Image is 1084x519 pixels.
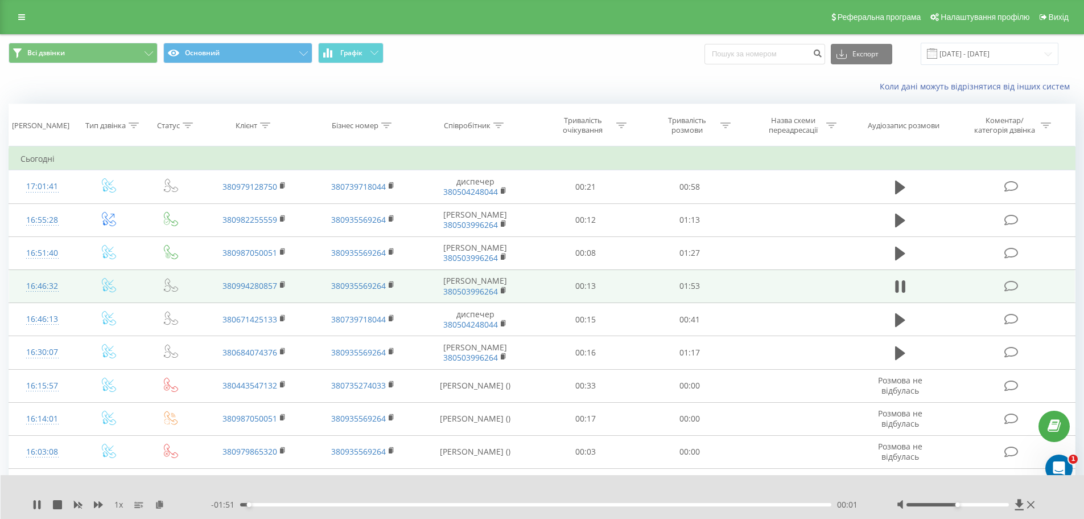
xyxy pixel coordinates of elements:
[417,236,534,269] td: [PERSON_NAME]
[534,203,638,236] td: 00:12
[831,44,892,64] button: Експорт
[318,43,384,63] button: Графік
[331,347,386,358] a: 380935569264
[20,474,64,496] div: 16:02:17
[331,280,386,291] a: 380935569264
[534,303,638,336] td: 00:15
[222,214,277,225] a: 380982255559
[417,303,534,336] td: диспечер
[657,116,718,135] div: Тривалість розмови
[20,341,64,363] div: 16:30:07
[1069,455,1078,464] span: 1
[20,275,64,297] div: 16:46:32
[417,170,534,203] td: диспечер
[417,369,534,402] td: [PERSON_NAME] ()
[211,499,240,510] span: - 01:51
[20,408,64,430] div: 16:14:01
[222,247,277,258] a: 380987050051
[443,219,498,230] a: 380503996264
[444,121,491,130] div: Співробітник
[331,314,386,325] a: 380739718044
[638,469,742,502] td: 00:26
[838,13,921,22] span: Реферальна програма
[20,375,64,397] div: 16:15:57
[163,43,312,63] button: Основний
[837,499,858,510] span: 00:01
[85,121,126,130] div: Тип дзвінка
[417,269,534,303] td: [PERSON_NAME]
[331,446,386,457] a: 380935569264
[638,369,742,402] td: 00:00
[417,469,534,502] td: [PERSON_NAME]
[443,352,498,363] a: 380503996264
[638,402,742,435] td: 00:00
[534,336,638,369] td: 00:16
[9,43,158,63] button: Всі дзвінки
[443,319,498,330] a: 380504248044
[638,170,742,203] td: 00:58
[704,44,825,64] input: Пошук за номером
[534,170,638,203] td: 00:21
[443,286,498,297] a: 380503996264
[534,369,638,402] td: 00:33
[638,435,742,468] td: 00:00
[417,336,534,369] td: [PERSON_NAME]
[941,13,1029,22] span: Налаштування профілю
[222,314,277,325] a: 380671425133
[20,441,64,463] div: 16:03:08
[638,269,742,303] td: 01:53
[417,435,534,468] td: [PERSON_NAME] ()
[331,214,386,225] a: 380935569264
[638,203,742,236] td: 01:13
[222,347,277,358] a: 380684074376
[157,121,180,130] div: Статус
[331,247,386,258] a: 380935569264
[9,148,1075,170] td: Сьогодні
[222,181,277,192] a: 380979128750
[331,413,386,424] a: 380935569264
[222,280,277,291] a: 380994280857
[638,336,742,369] td: 01:17
[762,116,823,135] div: Назва схеми переадресації
[331,380,386,391] a: 380735274033
[443,252,498,263] a: 380503996264
[236,121,257,130] div: Клієнт
[417,402,534,435] td: [PERSON_NAME] ()
[222,380,277,391] a: 380443547132
[417,203,534,236] td: [PERSON_NAME]
[222,413,277,424] a: 380987050051
[638,303,742,336] td: 00:41
[340,49,362,57] span: Графік
[20,242,64,264] div: 16:51:40
[114,499,123,510] span: 1 x
[20,209,64,231] div: 16:55:28
[331,181,386,192] a: 380739718044
[868,121,939,130] div: Аудіозапис розмови
[222,446,277,457] a: 380979865320
[955,502,960,507] div: Accessibility label
[534,469,638,502] td: 00:13
[878,408,922,429] span: Розмова не відбулась
[27,48,65,58] span: Всі дзвінки
[1049,13,1069,22] span: Вихід
[534,269,638,303] td: 00:13
[878,375,922,396] span: Розмова не відбулась
[332,121,378,130] div: Бізнес номер
[20,308,64,330] div: 16:46:13
[534,435,638,468] td: 00:03
[12,121,69,130] div: [PERSON_NAME]
[20,175,64,198] div: 17:01:41
[553,116,613,135] div: Тривалість очікування
[443,186,498,197] a: 380504248044
[246,502,251,507] div: Accessibility label
[1045,455,1073,482] iframe: Intercom live chat
[880,81,1075,92] a: Коли дані можуть відрізнятися вiд інших систем
[971,116,1038,135] div: Коментар/категорія дзвінка
[534,236,638,269] td: 00:08
[878,441,922,462] span: Розмова не відбулась
[534,402,638,435] td: 00:17
[638,236,742,269] td: 01:27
